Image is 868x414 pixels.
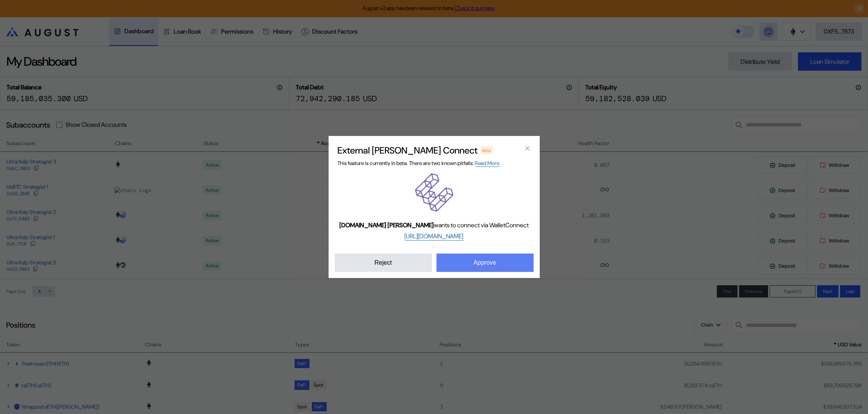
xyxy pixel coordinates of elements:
h2: External [PERSON_NAME] Connect [338,144,478,156]
button: Reject [335,254,432,272]
button: close modal [521,142,534,154]
span: wants to connect via WalletConnect [339,221,529,229]
a: Read More [475,160,500,167]
img: ether.fi dApp logo [415,173,453,212]
button: Approve [436,254,534,272]
div: Beta [481,146,493,154]
a: [URL][DOMAIN_NAME] [405,232,464,241]
b: [DOMAIN_NAME] [PERSON_NAME] [339,221,434,229]
span: This feature is currently in beta. There are two known pitfalls: [338,160,500,167]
